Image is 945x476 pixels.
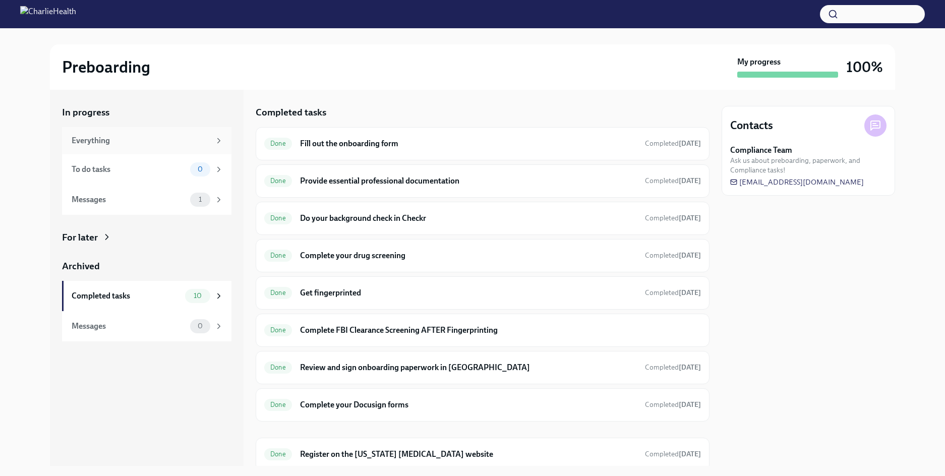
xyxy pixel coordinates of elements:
[192,165,209,173] span: 0
[192,322,209,330] span: 0
[679,400,701,409] strong: [DATE]
[264,285,701,301] a: DoneGet fingerprintedCompleted[DATE]
[679,214,701,222] strong: [DATE]
[737,56,781,68] strong: My progress
[264,214,292,222] span: Done
[846,58,883,76] h3: 100%
[62,231,98,244] div: For later
[62,57,150,77] h2: Preboarding
[645,288,701,297] span: September 15th, 2025 14:12
[300,250,637,261] h6: Complete your drug screening
[645,450,701,458] span: Completed
[264,173,701,189] a: DoneProvide essential professional documentationCompleted[DATE]
[300,362,637,373] h6: Review and sign onboarding paperwork in [GEOGRAPHIC_DATA]
[62,127,231,154] a: Everything
[264,326,292,334] span: Done
[62,185,231,215] a: Messages1
[679,288,701,297] strong: [DATE]
[645,251,701,260] span: Completed
[72,164,186,175] div: To do tasks
[62,281,231,311] a: Completed tasks10
[264,140,292,147] span: Done
[264,360,701,376] a: DoneReview and sign onboarding paperwork in [GEOGRAPHIC_DATA]Completed[DATE]
[679,363,701,372] strong: [DATE]
[645,176,701,186] span: September 10th, 2025 14:24
[62,231,231,244] a: For later
[264,177,292,185] span: Done
[264,364,292,371] span: Done
[645,363,701,372] span: September 11th, 2025 12:31
[300,138,637,149] h6: Fill out the onboarding form
[645,400,701,409] span: September 10th, 2025 14:43
[72,321,186,332] div: Messages
[730,177,864,187] a: [EMAIL_ADDRESS][DOMAIN_NAME]
[20,6,76,22] img: CharlieHealth
[264,322,701,338] a: DoneComplete FBI Clearance Screening AFTER Fingerprinting
[645,400,701,409] span: Completed
[679,450,701,458] strong: [DATE]
[62,260,231,273] a: Archived
[300,325,701,336] h6: Complete FBI Clearance Screening AFTER Fingerprinting
[645,449,701,459] span: September 9th, 2025 16:21
[264,136,701,152] a: DoneFill out the onboarding formCompleted[DATE]
[264,446,701,462] a: DoneRegister on the [US_STATE] [MEDICAL_DATA] websiteCompleted[DATE]
[679,139,701,148] strong: [DATE]
[679,176,701,185] strong: [DATE]
[645,139,701,148] span: Completed
[264,450,292,458] span: Done
[188,292,208,300] span: 10
[62,154,231,185] a: To do tasks0
[300,175,637,187] h6: Provide essential professional documentation
[645,288,701,297] span: Completed
[300,449,637,460] h6: Register on the [US_STATE] [MEDICAL_DATA] website
[264,397,701,413] a: DoneComplete your Docusign formsCompleted[DATE]
[300,287,637,299] h6: Get fingerprinted
[730,156,887,175] span: Ask us about preboarding, paperwork, and Compliance tasks!
[730,145,792,156] strong: Compliance Team
[645,363,701,372] span: Completed
[645,214,701,222] span: Completed
[62,311,231,341] a: Messages0
[645,213,701,223] span: September 10th, 2025 14:16
[730,118,773,133] h4: Contacts
[645,176,701,185] span: Completed
[62,106,231,119] a: In progress
[264,401,292,408] span: Done
[264,252,292,259] span: Done
[72,135,210,146] div: Everything
[645,139,701,148] span: September 9th, 2025 15:07
[300,213,637,224] h6: Do your background check in Checkr
[645,251,701,260] span: September 15th, 2025 14:12
[72,290,181,302] div: Completed tasks
[679,251,701,260] strong: [DATE]
[264,210,701,226] a: DoneDo your background check in CheckrCompleted[DATE]
[256,106,326,119] h5: Completed tasks
[264,248,701,264] a: DoneComplete your drug screeningCompleted[DATE]
[193,196,208,203] span: 1
[72,194,186,205] div: Messages
[264,289,292,296] span: Done
[300,399,637,410] h6: Complete your Docusign forms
